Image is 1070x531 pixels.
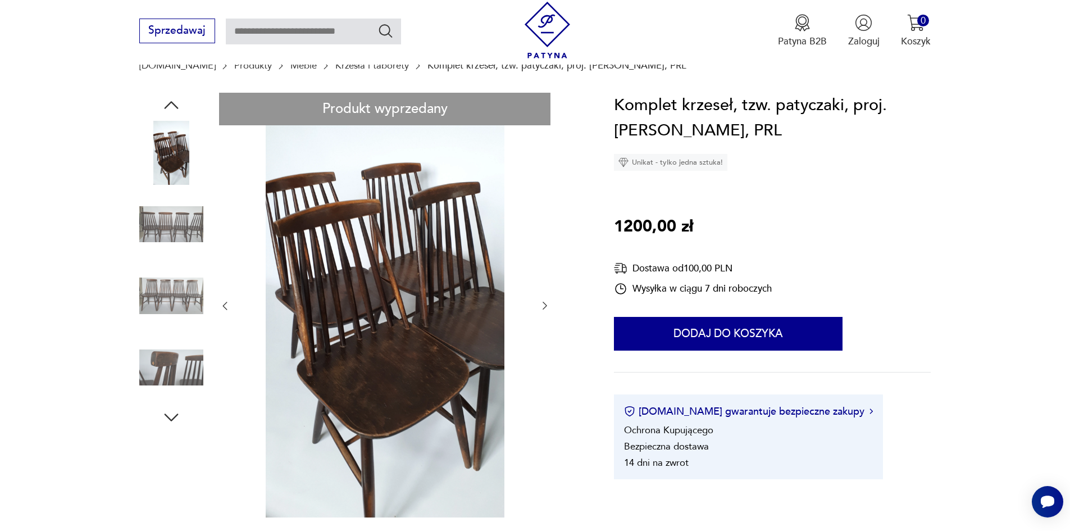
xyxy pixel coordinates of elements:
p: 1200,00 zł [614,214,693,240]
li: Ochrona Kupującego [624,424,713,437]
h1: Komplet krzeseł, tzw. patyczaki, proj. [PERSON_NAME], PRL [614,93,931,144]
a: Krzesła i taborety [335,60,409,71]
button: [DOMAIN_NAME] gwarantuje bezpieczne zakupy [624,405,873,419]
img: Ikona dostawy [614,261,627,275]
a: Produkty [234,60,272,71]
p: Koszyk [901,35,931,48]
button: Zaloguj [848,14,880,48]
img: Ikona diamentu [618,157,629,167]
img: Zdjęcie produktu Komplet krzeseł, tzw. patyczaki, proj. M. Grabiński, PRL [139,264,203,328]
img: Ikona medalu [794,14,811,31]
img: Ikonka użytkownika [855,14,872,31]
img: Zdjęcie produktu Komplet krzeseł, tzw. patyczaki, proj. M. Grabiński, PRL [139,335,203,400]
a: [DOMAIN_NAME] [139,60,216,71]
button: 0Koszyk [901,14,931,48]
iframe: Smartsupp widget button [1032,486,1063,518]
button: Patyna B2B [778,14,827,48]
p: Zaloguj [848,35,880,48]
div: 0 [917,15,929,26]
div: Unikat - tylko jedna sztuka! [614,154,727,171]
img: Ikona certyfikatu [624,406,635,417]
img: Ikona strzałki w prawo [869,409,873,414]
img: Ikona koszyka [907,14,925,31]
li: 14 dni na zwrot [624,456,689,469]
button: Dodaj do koszyka [614,317,843,351]
div: Dostawa od 100,00 PLN [614,261,772,275]
a: Sprzedawaj [139,27,215,36]
p: Patyna B2B [778,35,827,48]
img: Patyna - sklep z meblami i dekoracjami vintage [519,2,576,58]
a: Meble [290,60,317,71]
img: Zdjęcie produktu Komplet krzeseł, tzw. patyczaki, proj. M. Grabiński, PRL [139,192,203,256]
div: Produkt wyprzedany [219,93,550,126]
a: Ikona medaluPatyna B2B [778,14,827,48]
div: Wysyłka w ciągu 7 dni roboczych [614,282,772,296]
p: Komplet krzeseł, tzw. patyczaki, proj. [PERSON_NAME], PRL [427,60,686,71]
img: Zdjęcie produktu Komplet krzeseł, tzw. patyczaki, proj. M. Grabiński, PRL [139,121,203,185]
button: Szukaj [377,22,394,39]
li: Bezpieczna dostawa [624,440,709,453]
button: Sprzedawaj [139,19,215,43]
img: Zdjęcie produktu Komplet krzeseł, tzw. patyczaki, proj. M. Grabiński, PRL [244,93,526,518]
